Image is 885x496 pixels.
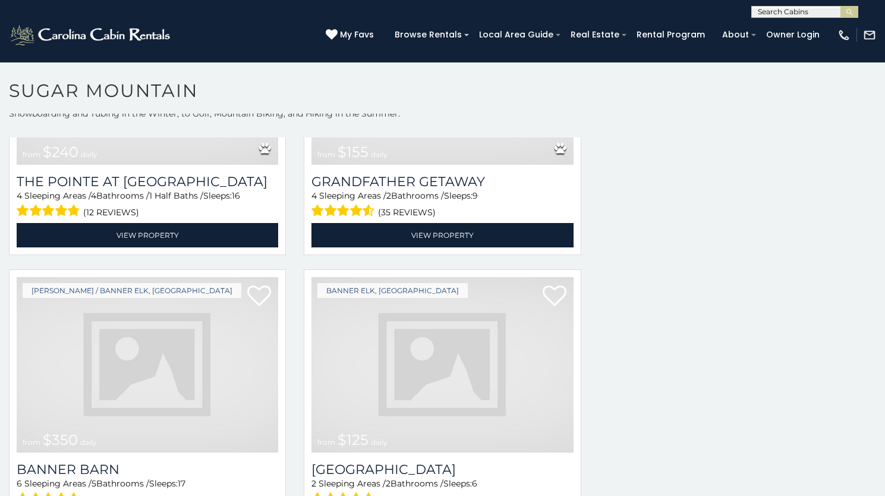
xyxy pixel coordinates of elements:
[43,431,78,448] span: $350
[311,478,316,489] span: 2
[837,29,851,42] img: phone-regular-white.png
[311,174,573,190] a: Grandfather Getaway
[311,190,573,220] div: Sleeping Areas / Bathrooms / Sleeps:
[23,438,40,447] span: from
[378,205,436,220] span: (35 reviews)
[23,150,40,159] span: from
[311,277,573,453] img: dummy-image.jpg
[371,150,388,159] span: daily
[83,205,139,220] span: (12 reviews)
[386,478,390,489] span: 2
[338,431,369,448] span: $125
[317,150,335,159] span: from
[17,277,278,453] a: from $350 daily
[17,277,278,453] img: dummy-image.jpg
[23,283,241,298] a: [PERSON_NAME] / Banner Elk, [GEOGRAPHIC_DATA]
[386,190,391,201] span: 2
[232,190,240,201] span: 16
[43,143,78,161] span: $240
[631,26,711,44] a: Rental Program
[91,190,96,201] span: 4
[863,29,876,42] img: mail-regular-white.png
[9,23,174,47] img: White-1-2.png
[317,438,335,447] span: from
[311,462,573,478] h3: Bearfoot Lodge
[81,150,97,159] span: daily
[340,29,374,41] span: My Favs
[92,478,96,489] span: 5
[17,174,278,190] h3: The Pointe at North View
[17,190,278,220] div: Sleeping Areas / Bathrooms / Sleeps:
[760,26,826,44] a: Owner Login
[311,190,317,201] span: 4
[149,190,203,201] span: 1 Half Baths /
[311,223,573,247] a: View Property
[317,283,468,298] a: Banner Elk, [GEOGRAPHIC_DATA]
[472,478,477,489] span: 6
[311,277,573,453] a: from $125 daily
[716,26,755,44] a: About
[338,143,369,161] span: $155
[178,478,185,489] span: 17
[326,29,377,42] a: My Favs
[17,462,278,478] a: Banner Barn
[389,26,468,44] a: Browse Rentals
[473,190,478,201] span: 9
[565,26,625,44] a: Real Estate
[371,438,388,447] span: daily
[17,190,22,201] span: 4
[17,223,278,247] a: View Property
[17,174,278,190] a: The Pointe at [GEOGRAPHIC_DATA]
[247,284,271,309] a: Add to favorites
[80,438,97,447] span: daily
[17,478,22,489] span: 6
[543,284,566,309] a: Add to favorites
[473,26,559,44] a: Local Area Guide
[311,462,573,478] a: [GEOGRAPHIC_DATA]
